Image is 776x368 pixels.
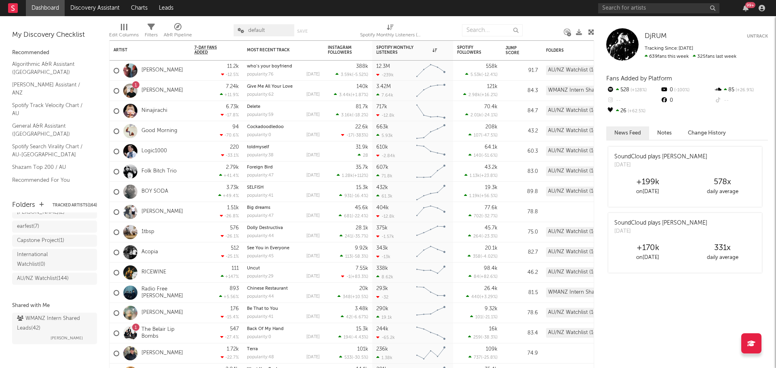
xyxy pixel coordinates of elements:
[474,154,481,158] span: 140
[339,213,368,219] div: ( )
[17,250,74,269] div: International Watchlist ( 0 )
[346,133,353,138] span: -17
[12,30,97,40] div: My Discovery Checklist
[413,101,449,121] svg: Chart title
[336,112,368,118] div: ( )
[413,81,449,101] svg: Chart title
[353,254,367,259] span: -58.3 %
[141,286,186,300] a: Radio Free [PERSON_NAME]
[247,185,264,190] a: SELFISH
[12,235,97,247] a: Capstone Project(1)
[221,112,239,118] div: -17.8 %
[141,128,177,135] a: Good Morning
[247,226,283,230] a: Dolly Destructiva
[141,148,167,155] a: Logic1000
[306,153,320,158] div: [DATE]
[141,87,183,94] a: [PERSON_NAME]
[734,88,754,93] span: +26.9 %
[606,85,660,95] div: 528
[356,185,368,190] div: 15.3k
[506,46,526,55] div: Jump Score
[335,72,368,77] div: ( )
[354,133,367,138] span: -383 %
[247,105,260,109] a: Delete
[660,85,714,95] div: 0
[363,154,368,158] span: 28
[468,153,498,158] div: ( )
[247,274,274,279] div: popularity: 29
[141,249,158,256] a: Acopia
[685,243,760,253] div: 331 x
[221,254,239,259] div: -25.1 %
[12,313,97,344] a: WMANZ Intern Shared Leads(42)[PERSON_NAME]
[141,67,183,74] a: [PERSON_NAME]
[610,177,685,187] div: +199k
[685,177,760,187] div: 578 x
[247,165,273,170] a: Foreign Bird
[247,153,274,158] div: popularity: 38
[546,146,603,156] div: AU/NZ Watchlist (144)
[649,126,680,140] button: Notes
[546,187,603,196] div: AU/NZ Watchlist (144)
[481,174,496,178] span: +23.8 %
[506,207,538,217] div: 78.8
[109,30,139,40] div: Edit Columns
[232,124,239,130] div: 94
[645,54,689,59] span: 639 fans this week
[356,145,368,150] div: 31.9k
[247,84,320,89] div: Give Me All Your Love
[546,166,603,176] div: AU/NZ Watchlist (144)
[468,93,480,97] span: 2.98k
[220,92,239,97] div: +11.9 %
[483,234,496,239] span: -23.3 %
[629,88,647,93] span: +128 %
[483,113,496,118] span: -24.1 %
[306,254,320,259] div: [DATE]
[12,101,89,118] a: Spotify Track Velocity Chart / AU
[141,168,177,175] a: Folk Bitch Trio
[376,205,389,210] div: 404k
[474,214,481,219] span: 702
[221,72,239,77] div: -12.5 %
[598,3,719,13] input: Search for artists
[474,133,481,138] span: 107
[673,88,690,93] span: -100 %
[483,73,496,77] span: -12.4 %
[470,73,481,77] span: 5.53k
[221,153,239,158] div: -33.1 %
[506,167,538,177] div: 83.0
[12,200,35,210] div: Folders
[352,275,367,279] span: +83.3 %
[341,113,352,118] span: 3.16k
[247,173,274,178] div: popularity: 47
[247,206,270,210] a: Big dreams
[247,214,274,218] div: popularity: 47
[487,84,498,89] div: 121k
[614,219,707,227] div: SoundCloud plays [PERSON_NAME]
[469,194,480,198] span: 1.19k
[227,64,239,69] div: 11.2k
[376,266,388,271] div: 338k
[346,275,350,279] span: -1
[355,205,368,210] div: 45.6k
[141,350,183,357] a: [PERSON_NAME]
[226,165,239,170] div: 2.79k
[12,249,97,271] a: International Watchlist(0)
[306,133,320,137] div: [DATE]
[485,145,498,150] div: 64.1k
[221,233,239,239] div: -26.1 %
[145,30,158,40] div: Filters
[221,274,239,279] div: +147 %
[247,266,260,271] a: Uncut
[606,126,649,140] button: News Feed
[546,267,603,277] div: AU/NZ Watchlist (144)
[353,234,367,239] span: -35.7 %
[473,234,481,239] span: 264
[468,233,498,239] div: ( )
[114,48,174,53] div: Artist
[227,205,239,210] div: 1.51k
[376,173,392,179] div: 71.8k
[506,66,538,76] div: 91.7
[506,268,538,278] div: 46.2
[470,174,480,178] span: 1.13k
